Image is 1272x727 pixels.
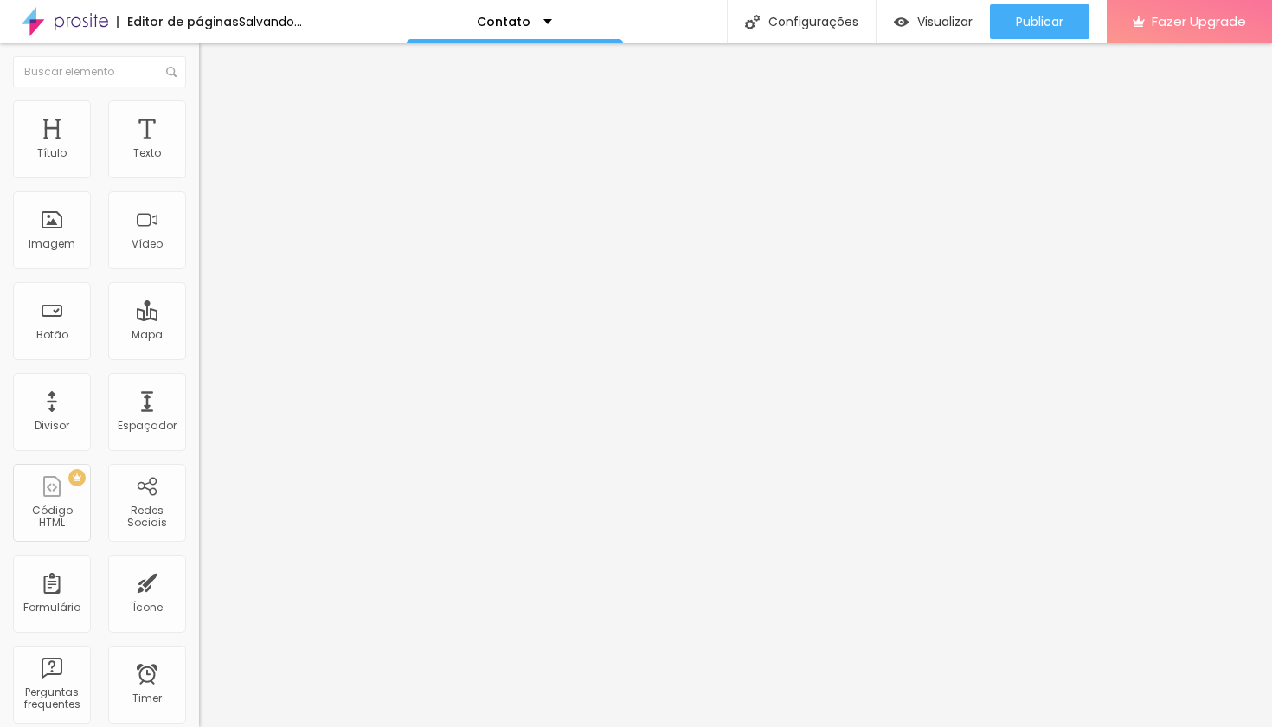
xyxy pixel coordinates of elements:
iframe: Editor [199,43,1272,727]
img: Icone [166,67,177,77]
div: Ícone [132,602,163,614]
div: Imagem [29,238,75,250]
div: Salvando... [239,16,302,28]
div: Botão [36,329,68,341]
button: Visualizar [877,4,990,39]
div: Código HTML [17,505,86,530]
span: Publicar [1016,15,1063,29]
div: Vídeo [132,238,163,250]
div: Formulário [23,602,80,614]
div: Timer [132,692,162,704]
input: Buscar elemento [13,56,186,87]
img: Icone [745,15,760,29]
div: Editor de páginas [117,16,239,28]
div: Espaçador [118,420,177,432]
button: Publicar [990,4,1089,39]
span: Fazer Upgrade [1152,14,1246,29]
div: Título [37,147,67,159]
div: Redes Sociais [112,505,181,530]
div: Divisor [35,420,69,432]
span: Visualizar [917,15,973,29]
img: view-1.svg [894,15,909,29]
div: Texto [133,147,161,159]
div: Mapa [132,329,163,341]
div: Perguntas frequentes [17,686,86,711]
p: Contato [477,16,530,28]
